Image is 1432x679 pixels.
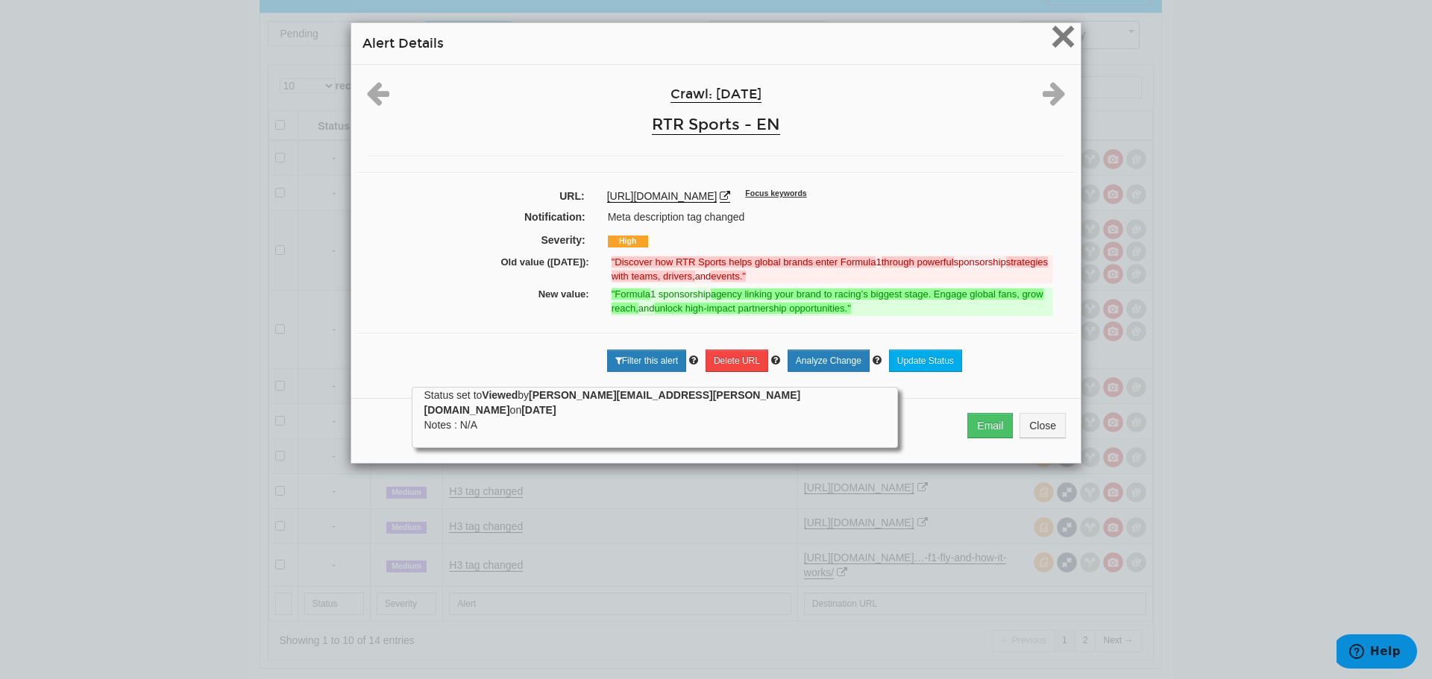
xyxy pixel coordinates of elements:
[521,404,556,416] strong: [DATE]
[612,288,650,300] strong: "Formula
[706,350,768,372] a: Delete URL
[1050,11,1076,61] span: ×
[607,190,717,203] a: [URL][DOMAIN_NAME]
[608,236,648,247] span: High
[655,303,851,314] strong: unlock high-impact partnership opportunities."
[1337,634,1417,672] iframe: Opens a widget where you can find more information
[745,189,806,198] sup: Focus keywords
[424,388,886,432] div: Status set to by on Notes : N/A
[1020,413,1066,438] button: Close
[711,271,746,282] strong: events."
[366,93,389,105] a: Previous alert
[967,413,1013,438] button: Email
[362,34,1070,53] h4: Alert Details
[368,288,600,302] label: New value:
[612,256,1052,283] del: 1 sponsorship and
[612,288,1043,314] strong: agency linking your brand to racing’s biggest stage. Engage global fans, grow reach,
[889,350,962,372] a: Update Status
[652,115,780,135] a: RTR Sports - EN
[1043,93,1066,105] a: Next alert
[882,256,954,268] strong: through powerful
[357,209,597,224] label: Notification:
[607,350,686,372] a: Filter this alert
[612,256,876,268] strong: "Discover how RTR Sports helps global brands enter Formula
[357,233,597,247] label: Severity:
[1050,24,1076,54] button: Close
[612,288,1052,315] ins: 1 sponsorship and
[788,350,870,372] a: Analyze Change
[424,389,800,416] strong: [PERSON_NAME][EMAIL_ADDRESS][PERSON_NAME][DOMAIN_NAME]
[671,86,761,103] a: Crawl: [DATE]
[612,256,1048,282] strong: strategies with teams, drivers,
[368,256,600,270] label: Old value ([DATE]):
[482,389,518,401] strong: Viewed
[355,189,596,203] label: URL:
[597,209,1075,224] div: Meta description tag changed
